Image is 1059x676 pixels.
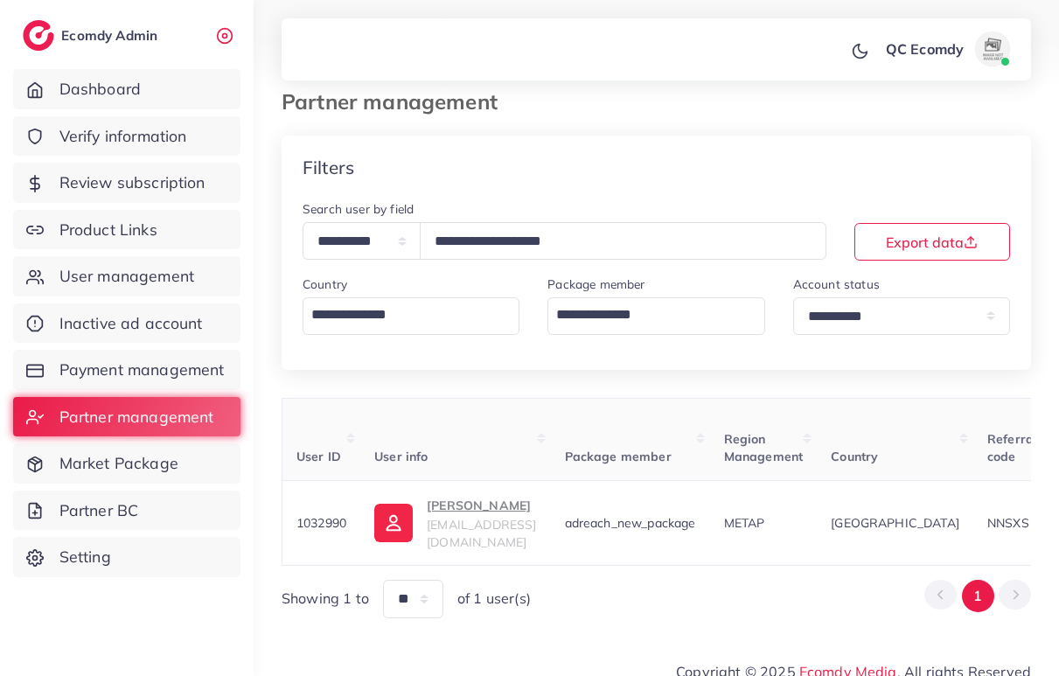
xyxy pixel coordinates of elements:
[303,297,519,335] div: Search for option
[374,504,413,542] img: ic-user-info.36bf1079.svg
[876,31,1017,66] a: QC Ecomdyavatar
[886,235,978,249] span: Export data
[23,20,162,51] a: logoEcomdy Admin
[13,350,240,390] a: Payment management
[724,515,765,531] span: METAP
[987,515,1029,531] span: NNSXS
[303,275,347,293] label: Country
[13,210,240,250] a: Product Links
[303,200,414,218] label: Search user by field
[374,495,536,552] a: [PERSON_NAME][EMAIL_ADDRESS][DOMAIN_NAME]
[13,443,240,484] a: Market Package
[13,537,240,577] a: Setting
[59,312,203,335] span: Inactive ad account
[886,38,964,59] p: QC Ecomdy
[296,449,341,464] span: User ID
[374,449,428,464] span: User info
[59,171,206,194] span: Review subscription
[13,116,240,157] a: Verify information
[975,31,1010,66] img: avatar
[13,303,240,344] a: Inactive ad account
[457,589,531,609] span: of 1 user(s)
[59,499,139,522] span: Partner BC
[59,452,178,475] span: Market Package
[13,491,240,531] a: Partner BC
[59,219,157,241] span: Product Links
[59,265,194,288] span: User management
[831,449,878,464] span: Country
[13,163,240,203] a: Review subscription
[427,517,536,550] span: [EMAIL_ADDRESS][DOMAIN_NAME]
[59,359,225,381] span: Payment management
[987,431,1037,464] span: Referral code
[793,275,880,293] label: Account status
[427,495,536,516] p: [PERSON_NAME]
[61,27,162,44] h2: Ecomdy Admin
[565,515,696,531] span: adreach_new_package
[13,69,240,109] a: Dashboard
[550,300,742,331] input: Search for option
[13,256,240,296] a: User management
[547,297,764,335] div: Search for option
[282,589,369,609] span: Showing 1 to
[59,546,111,568] span: Setting
[547,275,644,293] label: Package member
[303,157,354,178] h4: Filters
[831,514,959,532] span: [GEOGRAPHIC_DATA]
[282,89,512,115] h3: Partner management
[724,431,804,464] span: Region Management
[296,515,346,531] span: 1032990
[924,580,1031,612] ul: Pagination
[59,125,187,148] span: Verify information
[962,580,994,612] button: Go to page 1
[854,223,1010,261] button: Export data
[23,20,54,51] img: logo
[13,397,240,437] a: Partner management
[305,300,497,331] input: Search for option
[59,78,141,101] span: Dashboard
[59,406,214,429] span: Partner management
[565,449,672,464] span: Package member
